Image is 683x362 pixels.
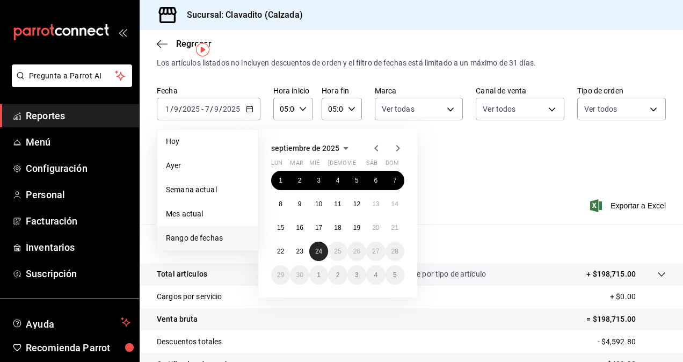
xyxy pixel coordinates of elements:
label: Fecha [157,87,260,95]
button: Regresar [157,39,212,49]
abbr: 1 de octubre de 2025 [317,271,321,279]
span: Regresar [176,39,212,49]
abbr: 1 de septiembre de 2025 [279,177,282,184]
abbr: jueves [328,160,391,171]
button: 1 de octubre de 2025 [309,265,328,285]
abbr: 6 de septiembre de 2025 [374,177,377,184]
abbr: 2 de octubre de 2025 [336,271,340,279]
button: 29 de septiembre de 2025 [271,265,290,285]
abbr: 22 de septiembre de 2025 [277,248,284,255]
abbr: 17 de septiembre de 2025 [315,224,322,231]
button: 4 de octubre de 2025 [366,265,385,285]
abbr: 14 de septiembre de 2025 [391,200,398,208]
abbr: 8 de septiembre de 2025 [279,200,282,208]
p: + $0.00 [610,291,666,302]
span: Configuración [26,161,130,176]
button: 3 de octubre de 2025 [347,265,366,285]
button: 19 de septiembre de 2025 [347,218,366,237]
h3: Sucursal: Clavadito (Calzada) [178,9,303,21]
div: Los artículos listados no incluyen descuentos de orden y el filtro de fechas está limitado a un m... [157,57,666,69]
abbr: domingo [386,160,399,171]
button: 2 de septiembre de 2025 [290,171,309,190]
span: Suscripción [26,266,130,281]
span: - [201,105,204,113]
span: / [170,105,173,113]
button: 26 de septiembre de 2025 [347,242,366,261]
span: Recomienda Parrot [26,341,130,355]
button: 21 de septiembre de 2025 [386,218,404,237]
span: Mes actual [166,208,249,220]
img: Tooltip marker [196,43,209,56]
span: Ver todos [483,104,515,114]
button: 20 de septiembre de 2025 [366,218,385,237]
abbr: 11 de septiembre de 2025 [334,200,341,208]
button: 12 de septiembre de 2025 [347,194,366,214]
label: Hora inicio [273,87,313,95]
button: Pregunta a Parrot AI [12,64,132,87]
abbr: 4 de octubre de 2025 [374,271,377,279]
label: Tipo de orden [577,87,666,95]
abbr: 10 de septiembre de 2025 [315,200,322,208]
button: 9 de septiembre de 2025 [290,194,309,214]
abbr: 24 de septiembre de 2025 [315,248,322,255]
abbr: 20 de septiembre de 2025 [372,224,379,231]
p: Total artículos [157,269,207,280]
abbr: 15 de septiembre de 2025 [277,224,284,231]
input: ---- [182,105,200,113]
abbr: 12 de septiembre de 2025 [353,200,360,208]
abbr: 2 de septiembre de 2025 [298,177,302,184]
abbr: 9 de septiembre de 2025 [298,200,302,208]
button: 7 de septiembre de 2025 [386,171,404,190]
span: Ayer [166,160,249,171]
p: Cargos por servicio [157,291,222,302]
p: + $198,715.00 [586,269,636,280]
abbr: 13 de septiembre de 2025 [372,200,379,208]
a: Pregunta a Parrot AI [8,78,132,89]
button: 22 de septiembre de 2025 [271,242,290,261]
span: Ver todos [584,104,617,114]
p: Descuentos totales [157,336,222,347]
span: Facturación [26,214,130,228]
span: Personal [26,187,130,202]
span: Semana actual [166,184,249,196]
button: 5 de octubre de 2025 [386,265,404,285]
abbr: lunes [271,160,282,171]
abbr: 21 de septiembre de 2025 [391,224,398,231]
button: open_drawer_menu [118,28,127,37]
abbr: sábado [366,160,377,171]
button: 25 de septiembre de 2025 [328,242,347,261]
button: 23 de septiembre de 2025 [290,242,309,261]
span: septiembre de 2025 [271,144,339,153]
button: 13 de septiembre de 2025 [366,194,385,214]
span: Inventarios [26,240,130,255]
button: 6 de septiembre de 2025 [366,171,385,190]
p: - $4,592.80 [598,336,666,347]
abbr: 27 de septiembre de 2025 [372,248,379,255]
p: Venta bruta [157,314,198,325]
label: Canal de venta [476,87,564,95]
abbr: miércoles [309,160,319,171]
button: 11 de septiembre de 2025 [328,194,347,214]
button: 5 de septiembre de 2025 [347,171,366,190]
abbr: viernes [347,160,356,171]
span: Menú [26,135,130,149]
button: 30 de septiembre de 2025 [290,265,309,285]
abbr: 26 de septiembre de 2025 [353,248,360,255]
button: 14 de septiembre de 2025 [386,194,404,214]
input: -- [214,105,219,113]
span: Reportes [26,108,130,123]
abbr: 3 de octubre de 2025 [355,271,359,279]
button: septiembre de 2025 [271,142,352,155]
label: Hora fin [322,87,361,95]
span: Hoy [166,136,249,147]
span: Ver todas [382,104,415,114]
abbr: martes [290,160,303,171]
abbr: 29 de septiembre de 2025 [277,271,284,279]
input: -- [173,105,179,113]
abbr: 23 de septiembre de 2025 [296,248,303,255]
span: / [210,105,213,113]
button: 10 de septiembre de 2025 [309,194,328,214]
abbr: 19 de septiembre de 2025 [353,224,360,231]
abbr: 5 de octubre de 2025 [393,271,397,279]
